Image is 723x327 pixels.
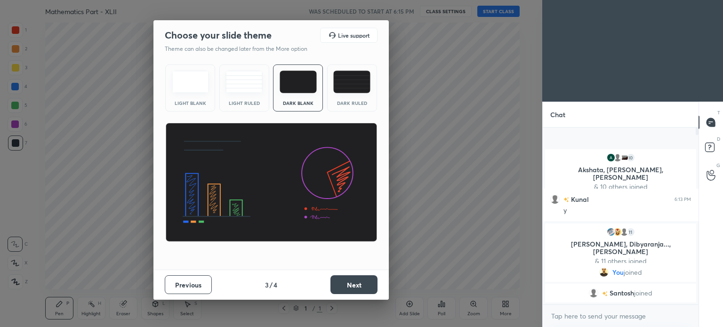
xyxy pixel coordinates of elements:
[613,227,622,237] img: 2c2dcd2a27c842238c753a75a1a6ef1d.jpg
[619,227,629,237] img: default.png
[589,288,598,298] img: default.png
[599,268,609,277] img: 7cc848c12f404b6e846a15630d6f25fb.jpg
[626,227,635,237] div: 11
[279,101,317,105] div: Dark Blank
[551,183,691,191] p: & 10 others joined
[165,123,378,242] img: darkThemeBanner.d06ce4a2.svg
[619,153,629,162] img: 2afbe86992a24f10a40145e2f5085d5f.jpg
[171,101,209,105] div: Light Blank
[550,195,560,204] img: default.png
[265,280,269,290] h4: 3
[551,240,691,255] p: [PERSON_NAME], Dibyaranja..., [PERSON_NAME]
[172,71,209,93] img: lightTheme.e5ed3b09.svg
[610,289,634,297] span: Santosh
[612,269,624,276] span: You
[717,109,720,116] p: T
[634,289,652,297] span: joined
[165,275,212,294] button: Previous
[225,101,263,105] div: Light Ruled
[543,102,573,127] p: Chat
[602,291,608,296] img: no-rating-badge.077c3623.svg
[626,153,635,162] div: 10
[225,71,263,93] img: lightRuledTheme.5fabf969.svg
[606,227,616,237] img: 3
[563,197,569,202] img: no-rating-badge.077c3623.svg
[270,280,273,290] h4: /
[333,101,371,105] div: Dark Ruled
[716,162,720,169] p: G
[717,136,720,143] p: D
[338,32,370,38] h5: Live support
[563,206,691,215] div: y
[333,71,370,93] img: darkRuledTheme.de295e13.svg
[569,194,589,204] h6: Kunal
[606,153,616,162] img: 0d37bc37d3894a539085ab80623d5848.41023174_3
[543,147,699,304] div: grid
[273,280,277,290] h4: 4
[280,71,317,93] img: darkTheme.f0cc69e5.svg
[551,257,691,265] p: & 11 others joined
[675,197,691,202] div: 6:13 PM
[165,29,272,41] h2: Choose your slide theme
[613,153,622,162] img: default.png
[624,269,642,276] span: joined
[165,45,317,53] p: Theme can also be changed later from the More option
[330,275,378,294] button: Next
[551,166,691,181] p: Akshata, [PERSON_NAME], [PERSON_NAME]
